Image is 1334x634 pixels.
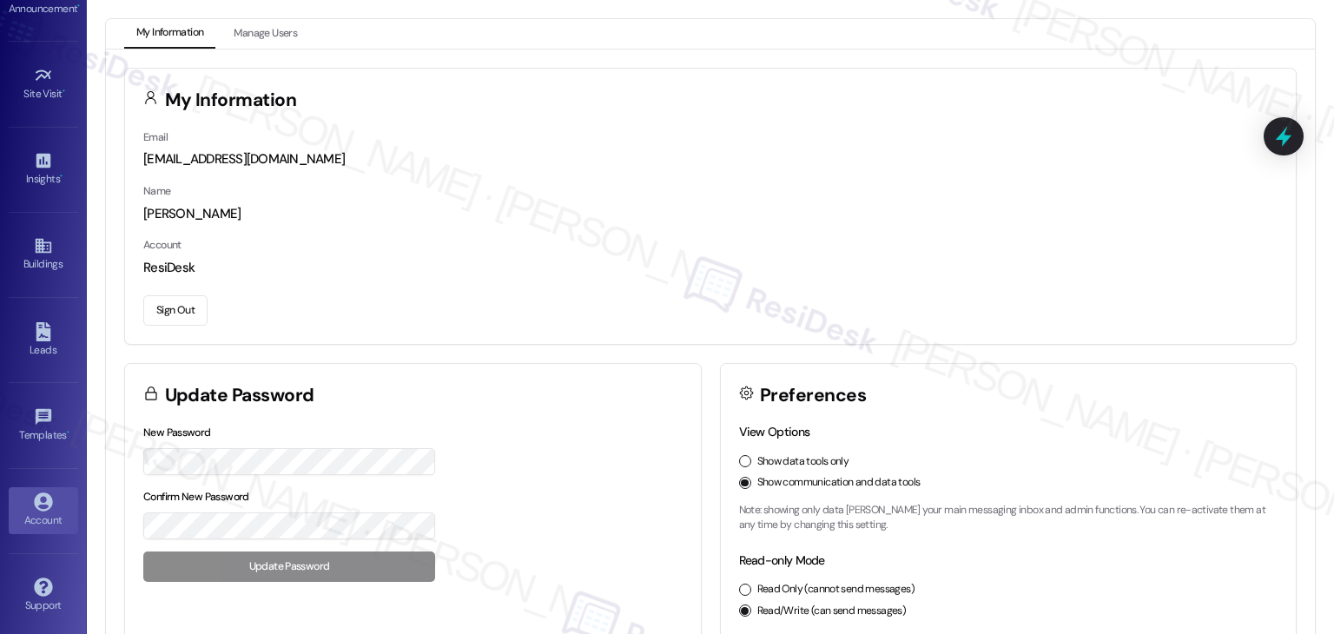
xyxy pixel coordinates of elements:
[124,19,215,49] button: My Information
[143,130,168,144] label: Email
[67,426,69,439] span: •
[9,572,78,619] a: Support
[165,386,314,405] h3: Update Password
[739,552,825,568] label: Read-only Mode
[9,487,78,534] a: Account
[9,317,78,364] a: Leads
[143,184,171,198] label: Name
[757,475,921,491] label: Show communication and data tools
[143,295,208,326] button: Sign Out
[143,490,249,504] label: Confirm New Password
[739,503,1278,533] p: Note: showing only data [PERSON_NAME] your main messaging inbox and admin functions. You can re-a...
[9,402,78,449] a: Templates •
[60,170,63,182] span: •
[757,582,915,598] label: Read Only (cannot send messages)
[165,91,297,109] h3: My Information
[143,205,1278,223] div: [PERSON_NAME]
[143,259,1278,277] div: ResiDesk
[760,386,866,405] h3: Preferences
[143,426,211,439] label: New Password
[143,150,1278,168] div: [EMAIL_ADDRESS][DOMAIN_NAME]
[9,146,78,193] a: Insights •
[9,61,78,108] a: Site Visit •
[757,604,907,619] label: Read/Write (can send messages)
[63,85,65,97] span: •
[9,231,78,278] a: Buildings
[739,424,810,439] label: View Options
[757,454,849,470] label: Show data tools only
[221,19,309,49] button: Manage Users
[143,238,182,252] label: Account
